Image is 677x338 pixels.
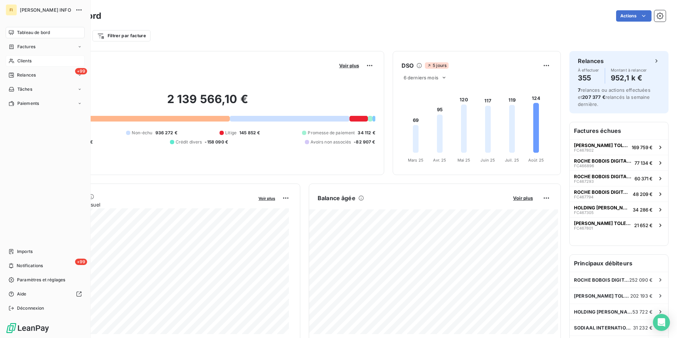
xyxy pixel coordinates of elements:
span: 207 377 € [582,94,605,100]
button: Voir plus [511,195,535,201]
span: [PERSON_NAME] TOLEDO [574,293,630,299]
span: 31 232 € [633,325,653,331]
span: ROCHE BOBOIS DIGITAL SERVICES [574,174,632,179]
span: relances ou actions effectuées et relancés la semaine dernière. [578,87,650,107]
span: 6 derniers mois [404,75,438,80]
span: Promesse de paiement [308,130,355,136]
a: Paramètres et réglages [6,274,85,286]
span: HOLDING [PERSON_NAME] [574,309,632,315]
a: Tâches [6,84,85,95]
span: Non-échu [132,130,152,136]
span: +99 [75,68,87,74]
span: Paramètres et réglages [17,277,65,283]
a: Imports [6,246,85,257]
div: FI [6,4,17,16]
tspan: Juil. 25 [505,158,519,163]
span: 169 759 € [632,145,653,150]
span: +99 [75,259,87,265]
span: FC466896 [574,164,594,168]
span: Clients [17,58,32,64]
span: Tâches [17,86,32,92]
span: [PERSON_NAME] TOLEDO [574,142,629,148]
span: ROCHE BOBOIS DIGITAL SERVICES [574,189,630,195]
h6: Principaux débiteurs [570,255,668,272]
span: Voir plus [339,63,359,68]
h4: 355 [578,72,599,84]
a: Paiements [6,98,85,109]
span: 53 722 € [632,309,653,315]
a: Aide [6,288,85,300]
span: [PERSON_NAME] TOLEDO [574,220,631,226]
span: HOLDING [PERSON_NAME] [574,205,630,210]
span: 7 [578,87,581,93]
span: FC467293 [574,179,594,184]
tspan: Mars 25 [408,158,423,163]
span: ROCHE BOBOIS DIGITAL SERVICES [574,277,629,283]
button: [PERSON_NAME] TOLEDOFC46780121 652 € [570,217,668,233]
button: ROCHE BOBOIS DIGITAL SERVICESFC46689677 134 € [570,155,668,170]
a: Tableau de bord [6,27,85,38]
span: SODIAAL INTERNATIONAL [574,325,633,331]
tspan: Juin 25 [480,158,495,163]
span: Montant à relancer [611,68,647,72]
tspan: Mai 25 [457,158,470,163]
span: ROCHE BOBOIS DIGITAL SERVICES [574,158,632,164]
span: 77 134 € [635,160,653,166]
tspan: Août 25 [528,158,544,163]
span: Chiffre d'affaires mensuel [40,201,254,208]
span: 252 090 € [629,277,653,283]
span: Voir plus [513,195,533,201]
button: Voir plus [337,62,361,69]
span: -82 907 € [354,139,375,145]
span: 202 193 € [630,293,653,299]
img: Logo LeanPay [6,322,50,334]
div: Open Intercom Messenger [653,314,670,331]
span: Voir plus [258,196,275,201]
span: Avoirs non associés [311,139,351,145]
span: 21 652 € [634,222,653,228]
h6: Relances [578,57,604,65]
span: Aide [17,291,27,297]
span: Tableau de bord [17,29,50,36]
span: Paiements [17,100,39,107]
span: Imports [17,248,33,255]
tspan: Avr. 25 [433,158,446,163]
a: Clients [6,55,85,67]
span: -158 090 € [205,139,228,145]
span: Crédit divers [176,139,202,145]
h2: 2 139 566,10 € [40,92,375,113]
span: 60 371 € [635,176,653,181]
span: 145 852 € [239,130,260,136]
button: [PERSON_NAME] TOLEDOFC467802169 759 € [570,139,668,155]
span: 34 112 € [358,130,375,136]
h4: 952,1 k € [611,72,647,84]
span: 34 286 € [633,207,653,213]
span: À effectuer [578,68,599,72]
span: 48 209 € [633,191,653,197]
span: Factures [17,44,35,50]
button: Actions [616,10,652,22]
span: 5 jours [425,62,449,69]
a: Factures [6,41,85,52]
span: Notifications [17,263,43,269]
span: FC467794 [574,195,593,199]
span: 936 272 € [155,130,177,136]
button: HOLDING [PERSON_NAME]FC46730534 286 € [570,202,668,217]
h6: Balance âgée [318,194,355,202]
a: +99Relances [6,69,85,81]
span: FC467802 [574,148,594,152]
h6: Factures échues [570,122,668,139]
span: [PERSON_NAME] INFO [20,7,71,13]
span: Litige [225,130,237,136]
button: ROCHE BOBOIS DIGITAL SERVICESFC46779448 209 € [570,186,668,202]
button: Voir plus [256,195,277,201]
button: Filtrer par facture [92,30,150,41]
h6: DSO [402,61,414,70]
span: Déconnexion [17,305,44,311]
span: Relances [17,72,36,78]
span: FC467305 [574,210,594,215]
button: ROCHE BOBOIS DIGITAL SERVICESFC46729360 371 € [570,170,668,186]
span: FC467801 [574,226,593,230]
